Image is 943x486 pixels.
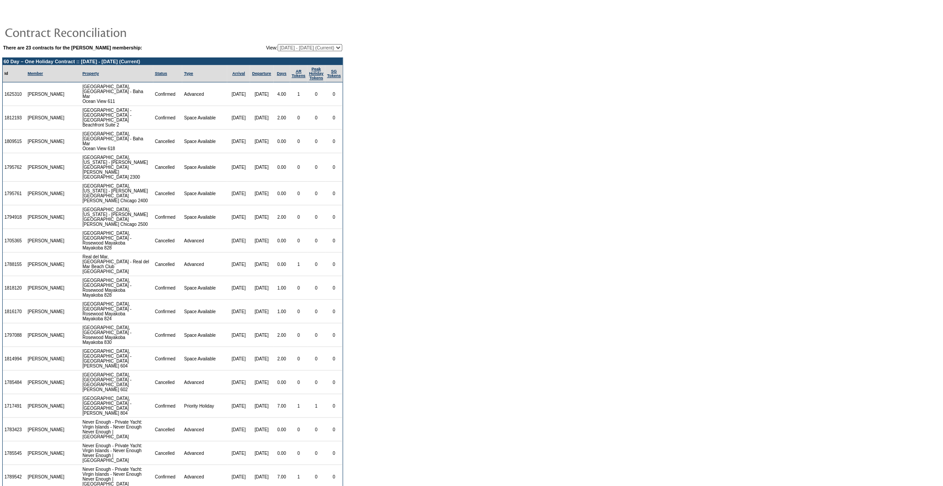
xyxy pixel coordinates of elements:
td: 0 [290,347,307,371]
td: 1795761 [3,182,26,205]
td: 0 [307,371,326,394]
td: Confirmed [153,106,183,130]
td: [PERSON_NAME] [26,205,66,229]
a: Property [82,71,99,76]
td: 1818120 [3,276,26,300]
td: 0 [325,418,343,441]
td: 1.00 [274,300,290,323]
td: 2.00 [274,106,290,130]
td: [DATE] [227,323,250,347]
td: [DATE] [250,253,274,276]
td: 2.00 [274,347,290,371]
td: [DATE] [250,106,274,130]
td: 0 [290,153,307,182]
td: [PERSON_NAME] [26,371,66,394]
td: [DATE] [227,182,250,205]
td: Cancelled [153,130,183,153]
td: 1 [290,253,307,276]
td: 0 [307,347,326,371]
td: [DATE] [250,153,274,182]
td: 4.00 [274,82,290,106]
td: [DATE] [250,371,274,394]
a: ARTokens [292,69,306,78]
td: [DATE] [227,82,250,106]
td: [DATE] [227,347,250,371]
td: Confirmed [153,205,183,229]
td: 0 [307,276,326,300]
td: [GEOGRAPHIC_DATA], [GEOGRAPHIC_DATA] - [GEOGRAPHIC_DATA] [PERSON_NAME] 604 [81,347,153,371]
td: 0 [307,441,326,465]
td: [GEOGRAPHIC_DATA] - [GEOGRAPHIC_DATA] - [GEOGRAPHIC_DATA] Beachfront Suite 2 [81,106,153,130]
td: Advanced [182,441,227,465]
td: Space Available [182,205,227,229]
td: [PERSON_NAME] [26,253,66,276]
td: [DATE] [227,229,250,253]
td: 1625310 [3,82,26,106]
td: [GEOGRAPHIC_DATA], [US_STATE] - [PERSON_NAME][GEOGRAPHIC_DATA] [PERSON_NAME] [GEOGRAPHIC_DATA] 2300 [81,153,153,182]
td: 0 [307,229,326,253]
td: Confirmed [153,276,183,300]
td: 0.00 [274,253,290,276]
a: Member [28,71,43,76]
a: Peak HolidayTokens [309,67,324,80]
td: Advanced [182,253,227,276]
td: [GEOGRAPHIC_DATA], [GEOGRAPHIC_DATA] - Rosewood Mayakoba Mayakoba 828 [81,229,153,253]
td: [DATE] [250,394,274,418]
td: 0.00 [274,441,290,465]
td: [DATE] [227,106,250,130]
td: [DATE] [250,347,274,371]
td: 0 [325,300,343,323]
td: 1795762 [3,153,26,182]
td: 0.00 [274,229,290,253]
td: Cancelled [153,153,183,182]
td: [PERSON_NAME] [26,130,66,153]
a: Status [155,71,168,76]
td: 0 [325,106,343,130]
td: Priority Holiday [182,394,227,418]
td: [GEOGRAPHIC_DATA], [GEOGRAPHIC_DATA] - Baha Mar Ocean View 618 [81,130,153,153]
td: [PERSON_NAME] [26,441,66,465]
td: 1797088 [3,323,26,347]
td: Space Available [182,300,227,323]
td: [GEOGRAPHIC_DATA], [GEOGRAPHIC_DATA] - Baha Mar Ocean View 611 [81,82,153,106]
td: Id [3,65,26,82]
td: 1.00 [274,276,290,300]
td: 0 [325,371,343,394]
td: 0 [307,182,326,205]
td: 0 [290,323,307,347]
td: [DATE] [227,253,250,276]
td: 0 [307,130,326,153]
td: 0 [325,229,343,253]
td: 0 [307,418,326,441]
td: Cancelled [153,229,183,253]
td: 0 [307,205,326,229]
td: [PERSON_NAME] [26,82,66,106]
td: 0 [290,441,307,465]
td: Space Available [182,182,227,205]
td: 0.00 [274,371,290,394]
td: Advanced [182,82,227,106]
td: [DATE] [227,205,250,229]
td: Confirmed [153,323,183,347]
td: [DATE] [250,82,274,106]
td: 1788155 [3,253,26,276]
td: 0 [325,441,343,465]
td: [DATE] [250,182,274,205]
td: 0.00 [274,153,290,182]
td: 0 [325,323,343,347]
td: 0.00 [274,130,290,153]
td: Confirmed [153,82,183,106]
td: 1 [307,394,326,418]
td: 0 [325,130,343,153]
td: 1814994 [3,347,26,371]
td: 1785545 [3,441,26,465]
td: 1809515 [3,130,26,153]
td: 0.00 [274,182,290,205]
td: 0 [290,371,307,394]
td: [PERSON_NAME] [26,106,66,130]
td: 7.00 [274,394,290,418]
td: 0 [307,106,326,130]
td: Advanced [182,229,227,253]
td: [GEOGRAPHIC_DATA], [GEOGRAPHIC_DATA] - [GEOGRAPHIC_DATA] [PERSON_NAME] 804 [81,394,153,418]
a: Days [277,71,287,76]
